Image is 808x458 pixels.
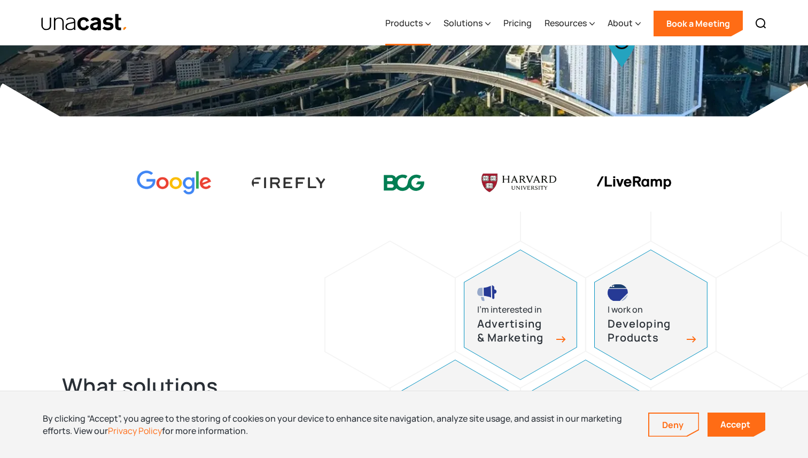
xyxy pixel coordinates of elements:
[477,302,542,317] div: I’m interested in
[481,170,556,196] img: Harvard U logo
[608,284,628,301] img: developing products icon
[385,2,431,45] div: Products
[252,177,327,188] img: Firefly Advertising logo
[444,17,483,29] div: Solutions
[41,13,128,32] a: home
[108,425,162,437] a: Privacy Policy
[545,2,595,45] div: Resources
[608,302,643,317] div: I work on
[608,317,682,345] h3: Developing Products
[608,17,633,29] div: About
[137,170,212,196] img: Google logo Color
[367,168,441,198] img: BCG logo
[649,414,698,436] a: Deny
[62,372,288,428] h2: What solutions matter most to you?
[41,13,128,32] img: Unacast text logo
[545,17,587,29] div: Resources
[654,11,743,36] a: Book a Meeting
[596,176,671,190] img: liveramp logo
[43,413,632,437] div: By clicking “Accept”, you agree to the storing of cookies on your device to enhance site navigati...
[608,2,641,45] div: About
[594,250,708,380] a: developing products iconI work onDeveloping Products
[477,284,498,301] img: advertising and marketing icon
[755,17,767,30] img: Search icon
[464,250,577,380] a: advertising and marketing iconI’m interested inAdvertising & Marketing
[503,2,532,45] a: Pricing
[385,17,423,29] div: Products
[477,317,552,345] h3: Advertising & Marketing
[708,413,765,437] a: Accept
[444,2,491,45] div: Solutions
